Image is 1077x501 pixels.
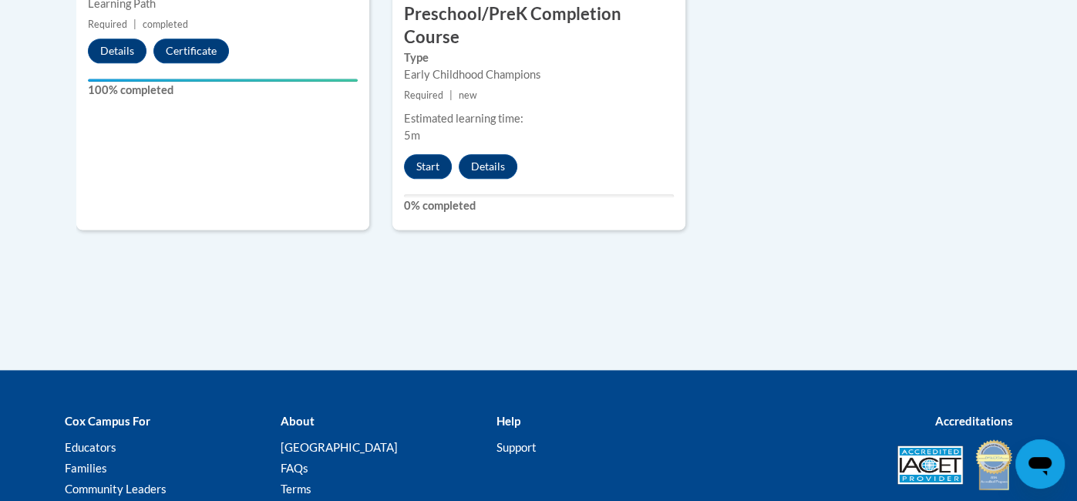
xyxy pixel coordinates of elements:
[143,18,188,30] span: completed
[88,39,146,63] button: Details
[133,18,136,30] span: |
[459,154,517,179] button: Details
[153,39,229,63] button: Certificate
[935,414,1013,428] b: Accreditations
[280,440,397,454] a: [GEOGRAPHIC_DATA]
[496,414,520,428] b: Help
[404,197,674,214] label: 0% completed
[974,438,1013,492] img: IDA® Accredited
[404,129,420,142] span: 5m
[1015,439,1065,489] iframe: Button to launch messaging window, conversation in progress
[496,440,536,454] a: Support
[404,89,443,101] span: Required
[404,154,452,179] button: Start
[280,482,311,496] a: Terms
[65,482,167,496] a: Community Leaders
[280,461,308,475] a: FAQs
[88,79,358,82] div: Your progress
[65,440,116,454] a: Educators
[88,82,358,99] label: 100% completed
[404,66,674,83] div: Early Childhood Champions
[449,89,453,101] span: |
[65,461,107,475] a: Families
[404,110,674,127] div: Estimated learning time:
[65,414,150,428] b: Cox Campus For
[459,89,477,101] span: new
[280,414,314,428] b: About
[88,18,127,30] span: Required
[897,446,963,484] img: Accredited IACET® Provider
[404,49,674,66] label: Type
